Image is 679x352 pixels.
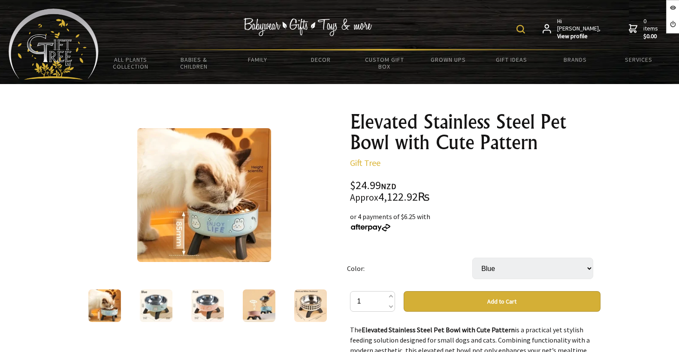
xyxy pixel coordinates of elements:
strong: View profile [557,33,601,40]
span: NZD [381,181,396,191]
a: Services [607,51,670,69]
img: product search [516,25,525,33]
img: Elevated Stainless Steel Pet Bowl with Cute Pattern [294,289,327,322]
strong: Elevated Stainless Steel Pet Bowl with Cute Pattern [362,325,515,334]
a: Gift Tree [350,157,380,168]
a: 0 items$0.00 [629,18,660,40]
a: Family [226,51,289,69]
img: Babyware - Gifts - Toys and more... [9,9,99,80]
div: $24.99 4,122.92₨ [350,180,601,203]
strong: $0.00 [643,33,660,40]
small: Approx [350,192,378,203]
h1: Elevated Stainless Steel Pet Bowl with Cute Pattern [350,111,601,153]
a: Brands [543,51,607,69]
img: Elevated Stainless Steel Pet Bowl with Cute Pattern [243,289,275,322]
img: Elevated Stainless Steel Pet Bowl with Cute Pattern [191,289,224,322]
span: Hi [PERSON_NAME], [557,18,601,40]
img: Elevated Stainless Steel Pet Bowl with Cute Pattern [140,289,172,322]
span: 0 items [643,17,660,40]
a: Grown Ups [416,51,480,69]
a: Gift Ideas [480,51,543,69]
a: Custom Gift Box [353,51,416,75]
a: All Plants Collection [99,51,162,75]
img: Afterpay [350,224,391,232]
img: Elevated Stainless Steel Pet Bowl with Cute Pattern [137,128,271,262]
img: Babywear - Gifts - Toys & more [243,18,372,36]
a: Babies & Children [162,51,226,75]
img: Elevated Stainless Steel Pet Bowl with Cute Pattern [88,289,121,322]
a: Hi [PERSON_NAME],View profile [543,18,601,40]
div: or 4 payments of $6.25 with [350,211,601,232]
a: Decor [289,51,353,69]
td: Color: [347,246,472,291]
button: Add to Cart [404,291,601,312]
